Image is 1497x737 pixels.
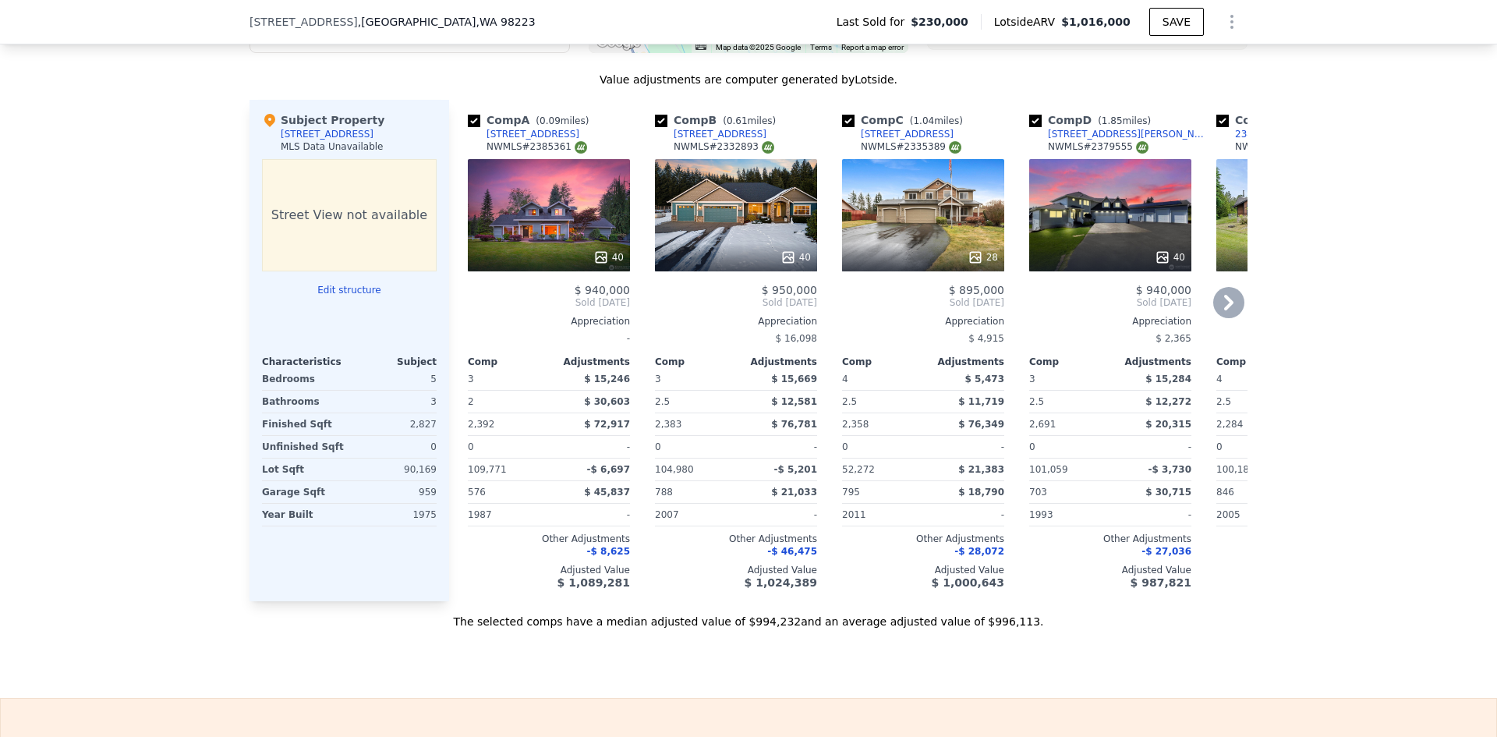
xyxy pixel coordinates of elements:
[249,601,1247,629] div: The selected comps have a median adjusted value of $994,232 and an average adjusted value of $996...
[1029,296,1191,309] span: Sold [DATE]
[468,441,474,452] span: 0
[904,115,969,126] span: ( miles)
[926,436,1004,458] div: -
[262,284,437,296] button: Edit structure
[1110,356,1191,368] div: Adjustments
[1216,487,1234,498] span: 846
[655,296,817,309] span: Sold [DATE]
[736,356,817,368] div: Adjustments
[468,296,630,309] span: Sold [DATE]
[771,374,817,384] span: $ 15,669
[842,391,920,413] div: 2.5
[262,356,349,368] div: Characteristics
[262,481,346,503] div: Garage Sqft
[1216,6,1247,37] button: Show Options
[1029,464,1068,475] span: 101,059
[842,487,860,498] span: 795
[593,250,624,265] div: 40
[655,564,817,576] div: Adjusted Value
[837,14,911,30] span: Last Sold for
[262,504,346,526] div: Year Built
[249,14,358,30] span: [STREET_ADDRESS]
[468,128,579,140] a: [STREET_ADDRESS]
[655,128,766,140] a: [STREET_ADDRESS]
[1029,356,1110,368] div: Comp
[468,315,630,328] div: Appreciation
[1235,140,1336,154] div: NWMLS # 2379756
[468,419,494,430] span: 2,392
[352,413,437,435] div: 2,827
[557,576,630,589] span: $ 1,089,281
[842,533,1004,545] div: Other Adjustments
[352,368,437,390] div: 5
[249,72,1247,87] div: Value adjustments are computer generated by Lotside .
[587,464,630,475] span: -$ 6,697
[958,464,1004,475] span: $ 21,383
[262,413,346,435] div: Finished Sqft
[745,576,817,589] span: $ 1,024,389
[842,296,1004,309] span: Sold [DATE]
[932,576,1004,589] span: $ 1,000,643
[958,419,1004,430] span: $ 76,349
[655,315,817,328] div: Appreciation
[911,14,968,30] span: $230,000
[468,487,486,498] span: 576
[674,140,774,154] div: NWMLS # 2332893
[842,356,923,368] div: Comp
[655,419,681,430] span: 2,383
[949,284,1004,296] span: $ 895,000
[842,441,848,452] span: 0
[762,141,774,154] img: NWMLS Logo
[968,333,1004,344] span: $ 4,915
[771,487,817,498] span: $ 21,033
[926,504,1004,526] div: -
[1048,128,1210,140] div: [STREET_ADDRESS][PERSON_NAME]
[727,115,748,126] span: 0.61
[1029,128,1210,140] a: [STREET_ADDRESS][PERSON_NAME]
[810,43,832,51] a: Terms
[949,141,961,154] img: NWMLS Logo
[968,250,998,265] div: 28
[262,436,346,458] div: Unfinished Sqft
[1216,504,1294,526] div: 2005
[1149,8,1204,36] button: SAVE
[1216,356,1297,368] div: Comp
[1216,112,1343,128] div: Comp E
[468,356,549,368] div: Comp
[861,128,954,140] div: [STREET_ADDRESS]
[575,141,587,154] img: NWMLS Logo
[965,374,1004,384] span: $ 5,473
[1216,533,1378,545] div: Other Adjustments
[655,487,673,498] span: 788
[476,16,535,28] span: , WA 98223
[281,128,373,140] div: [STREET_ADDRESS]
[954,546,1004,557] span: -$ 28,072
[1131,576,1191,589] span: $ 987,821
[695,43,706,50] button: Keyboard shortcuts
[1155,250,1185,265] div: 40
[842,464,875,475] span: 52,272
[1029,441,1035,452] span: 0
[262,112,384,128] div: Subject Property
[1216,328,1378,349] div: -
[468,328,630,349] div: -
[655,464,694,475] span: 104,980
[776,333,817,344] span: $ 16,098
[958,487,1004,498] span: $ 18,790
[842,315,1004,328] div: Appreciation
[655,112,782,128] div: Comp B
[1029,391,1107,413] div: 2.5
[468,564,630,576] div: Adjusted Value
[1216,374,1223,384] span: 4
[674,128,766,140] div: [STREET_ADDRESS]
[1216,419,1243,430] span: 2,284
[842,564,1004,576] div: Adjusted Value
[1145,487,1191,498] span: $ 30,715
[468,504,546,526] div: 1987
[780,250,811,265] div: 40
[1155,333,1191,344] span: $ 2,365
[958,396,1004,407] span: $ 11,719
[262,391,346,413] div: Bathrooms
[842,374,848,384] span: 4
[468,533,630,545] div: Other Adjustments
